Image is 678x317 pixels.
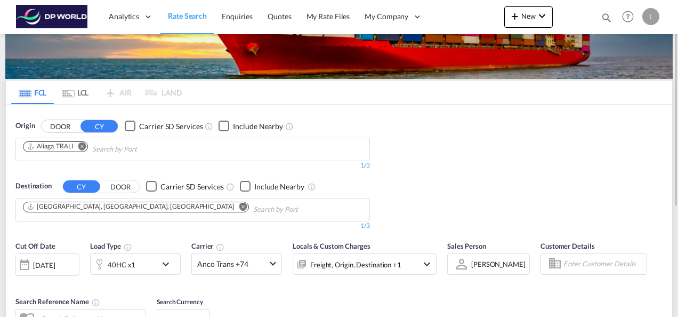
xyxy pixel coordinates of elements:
div: Help [619,7,642,27]
md-icon: icon-information-outline [124,243,132,251]
md-chips-wrap: Chips container. Use arrow keys to select chips. [21,199,359,218]
md-checkbox: Checkbox No Ink [219,121,283,132]
div: Carrier SD Services [139,121,203,132]
div: Freight Origin Destination Factory Stuffing [310,257,401,272]
div: 40HC x1 [108,257,135,272]
div: [DATE] [33,260,55,270]
input: Enter Customer Details [563,256,643,272]
md-checkbox: Checkbox No Ink [146,181,224,192]
span: Origin [15,121,35,131]
div: Miami, FL, USMIA [27,202,235,211]
div: L [642,8,659,25]
div: Press delete to remove this chip. [27,142,76,151]
span: Quotes [268,12,291,21]
md-tab-item: LCL [54,81,96,104]
span: Enquiries [222,12,253,21]
md-datepicker: Select [15,275,23,289]
span: Carrier [191,242,224,250]
span: My Company [365,11,408,22]
input: Chips input. [92,141,193,158]
button: Remove [232,202,248,213]
span: Sales Person [447,242,486,250]
md-tab-item: FCL [11,81,54,104]
div: 1/3 [15,161,370,170]
md-icon: The selected Trucker/Carrierwill be displayed in the rate results If the rates are from another f... [216,243,224,251]
span: Rate Search [168,11,207,20]
button: DOOR [42,120,79,132]
span: Destination [15,181,52,192]
span: Analytics [109,11,139,22]
button: CY [80,120,118,132]
md-icon: icon-chevron-down [536,10,548,22]
span: Help [619,7,637,26]
div: icon-magnify [601,12,612,28]
button: CY [63,180,100,193]
span: Customer Details [540,242,594,250]
md-icon: icon-chevron-down [159,258,177,271]
input: Chips input. [253,201,354,218]
span: Locals & Custom Charges [293,242,370,250]
md-icon: Unchecked: Ignores neighbouring ports when fetching rates.Checked : Includes neighbouring ports w... [308,183,316,191]
md-icon: Unchecked: Ignores neighbouring ports when fetching rates.Checked : Includes neighbouring ports w... [285,122,294,131]
md-icon: Unchecked: Search for CY (Container Yard) services for all selected carriers.Checked : Search for... [226,183,235,191]
md-pagination-wrapper: Use the left and right arrow keys to navigate between tabs [11,81,182,104]
button: icon-plus 400-fgNewicon-chevron-down [504,6,553,28]
div: Aliaga, TRALI [27,142,74,151]
span: Cut Off Date [15,242,55,250]
img: c08ca190194411f088ed0f3ba295208c.png [16,5,88,29]
div: Freight Origin Destination Factory Stuffingicon-chevron-down [293,253,437,275]
md-checkbox: Checkbox No Ink [125,121,203,132]
div: Include Nearby [233,121,283,132]
span: Search Currency [157,298,203,306]
span: Search Reference Name [15,297,100,306]
div: [DATE] [15,253,79,276]
md-icon: icon-plus 400-fg [509,10,521,22]
div: Press delete to remove this chip. [27,202,237,211]
md-icon: Your search will be saved by the below given name [92,298,100,307]
md-icon: icon-chevron-down [421,258,433,271]
span: Load Type [90,242,132,250]
md-checkbox: Checkbox No Ink [240,181,304,192]
md-icon: icon-magnify [601,12,612,23]
button: DOOR [102,180,139,193]
md-select: Sales Person: Luis Cruz [470,256,527,272]
span: My Rate Files [306,12,350,21]
md-icon: Unchecked: Search for CY (Container Yard) services for all selected carriers.Checked : Search for... [205,122,213,131]
div: Carrier SD Services [160,181,224,192]
div: 40HC x1icon-chevron-down [90,253,181,275]
md-chips-wrap: Chips container. Use arrow keys to select chips. [21,138,198,158]
div: [PERSON_NAME] [471,260,526,268]
div: Include Nearby [254,181,304,192]
span: Anco Trans +74 [197,259,267,270]
button: Remove [71,142,87,153]
div: 1/3 [15,221,370,231]
span: New [509,12,548,20]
